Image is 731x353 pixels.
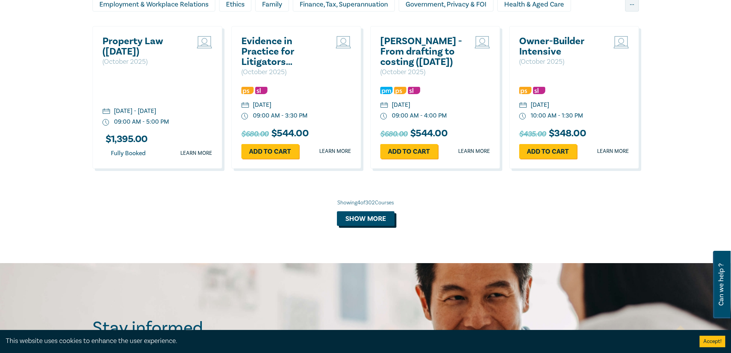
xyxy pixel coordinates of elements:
[700,336,725,347] button: Accept cookies
[519,36,602,57] a: Owner-Builder Intensive
[102,57,185,67] p: ( October 2025 )
[114,107,156,116] div: [DATE] - [DATE]
[458,147,490,155] a: Learn more
[392,111,447,120] div: 09:00 AM - 4:00 PM
[253,111,307,120] div: 09:00 AM - 3:30 PM
[380,67,463,77] p: ( October 2025 )
[392,101,410,109] div: [DATE]
[614,36,629,48] img: Live Stream
[197,36,212,48] img: Live Stream
[519,144,577,159] a: Add to cart
[191,15,268,30] div: Intellectual Property
[102,148,154,159] div: Fully Booked
[102,36,185,57] a: Property Law ([DATE])
[380,113,387,120] img: watch
[241,128,269,140] span: $680.00
[475,36,490,48] img: Live Stream
[394,87,406,94] img: Professional Skills
[241,128,309,140] h3: $ 544.00
[519,57,602,67] p: ( October 2025 )
[255,87,267,94] img: Substantive Law
[241,102,249,109] img: calendar
[180,149,212,157] a: Learn more
[102,108,110,115] img: calendar
[519,113,526,120] img: watch
[241,67,324,77] p: ( October 2025 )
[272,15,379,30] div: Litigation & Dispute Resolution
[380,87,393,94] img: Practice Management & Business Skills
[718,255,725,314] span: Can we help ?
[336,36,351,48] img: Live Stream
[380,128,408,140] span: $680.00
[241,144,299,159] a: Add to cart
[380,102,388,109] img: calendar
[531,111,583,120] div: 10:00 AM - 1:30 PM
[430,15,538,30] div: Personal Injury & Medico-Legal
[408,87,420,94] img: Substantive Law
[253,101,271,109] div: [DATE]
[519,128,546,140] span: $435.00
[241,113,248,120] img: watch
[241,87,254,94] img: Professional Skills
[92,318,274,338] h2: Stay informed.
[241,36,324,67] a: Evidence in Practice for Litigators ([DATE])
[337,211,394,226] button: Show more
[380,144,438,159] a: Add to cart
[92,199,639,207] div: Showing 4 of 302 Courses
[533,87,545,94] img: Substantive Law
[102,119,109,126] img: watch
[319,147,351,155] a: Learn more
[114,118,169,126] div: 09:00 AM - 5:00 PM
[380,128,447,140] h3: $ 544.00
[92,15,187,30] div: Insolvency & Restructuring
[6,336,688,346] div: This website uses cookies to enhance the user experience.
[519,87,531,94] img: Professional Skills
[102,134,148,144] h3: $ 1,395.00
[531,101,549,109] div: [DATE]
[519,102,527,109] img: calendar
[383,15,426,30] div: Migration
[519,128,586,140] h3: $ 348.00
[597,147,629,155] a: Learn more
[380,36,463,67] a: [PERSON_NAME] - From drafting to costing ([DATE])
